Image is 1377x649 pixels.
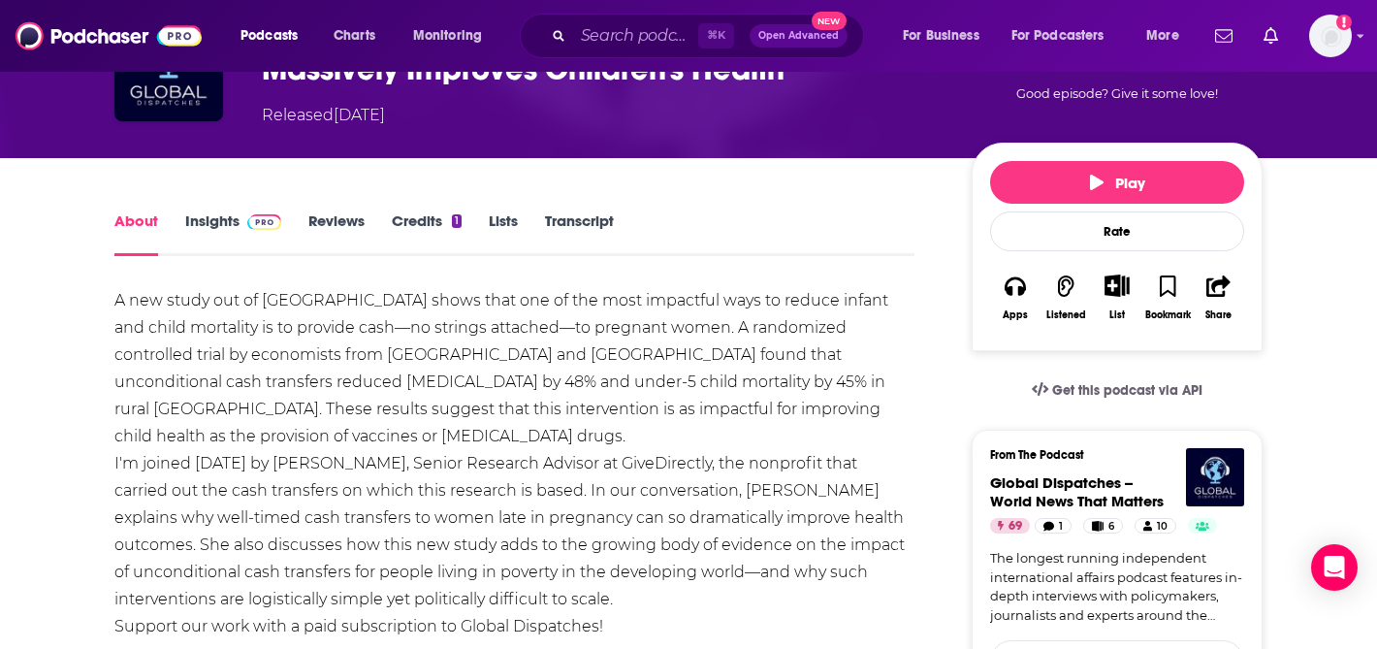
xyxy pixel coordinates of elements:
[392,211,462,256] a: Credits1
[1011,22,1105,49] span: For Podcasters
[489,211,518,256] a: Lists
[1309,15,1352,57] button: Show profile menu
[1083,518,1123,534] a: 6
[1194,262,1244,333] button: Share
[758,31,839,41] span: Open Advanced
[114,211,158,256] a: About
[1205,309,1232,321] div: Share
[990,262,1041,333] button: Apps
[240,22,298,49] span: Podcasts
[698,23,734,49] span: ⌘ K
[1059,517,1063,536] span: 1
[812,12,847,30] span: New
[1309,15,1352,57] span: Logged in as Christina1234
[1041,262,1091,333] button: Listened
[185,211,281,256] a: InsightsPodchaser Pro
[1016,86,1218,101] span: Good episode? Give it some love!
[308,211,365,256] a: Reviews
[1052,382,1202,399] span: Get this podcast via API
[1135,518,1176,534] a: 10
[1046,309,1086,321] div: Listened
[1145,309,1191,321] div: Bookmark
[400,20,507,51] button: open menu
[1009,517,1022,536] span: 69
[334,22,375,49] span: Charts
[1133,20,1203,51] button: open menu
[1157,517,1168,536] span: 10
[545,211,614,256] a: Transcript
[1309,15,1352,57] img: User Profile
[1097,275,1137,296] button: Show More Button
[990,518,1030,534] a: 69
[990,161,1244,204] button: Play
[1090,174,1145,192] span: Play
[1016,367,1218,414] a: Get this podcast via API
[999,20,1133,51] button: open menu
[413,22,482,49] span: Monitoring
[1186,448,1244,506] img: Global Dispatches -- World News That Matters
[903,22,979,49] span: For Business
[321,20,387,51] a: Charts
[573,20,698,51] input: Search podcasts, credits, & more...
[1311,544,1358,591] div: Open Intercom Messenger
[227,20,323,51] button: open menu
[1336,15,1352,30] svg: Add a profile image
[990,211,1244,251] div: Rate
[1109,308,1125,321] div: List
[262,104,385,127] div: Released [DATE]
[16,17,202,54] img: Podchaser - Follow, Share and Rate Podcasts
[1146,22,1179,49] span: More
[1142,262,1193,333] button: Bookmark
[1207,19,1240,52] a: Show notifications dropdown
[990,549,1244,625] a: The longest running independent international affairs podcast features in-depth interviews with p...
[538,14,882,58] div: Search podcasts, credits, & more...
[452,214,462,228] div: 1
[1003,309,1028,321] div: Apps
[1092,262,1142,333] div: Show More ButtonList
[1108,517,1114,536] span: 6
[1035,518,1072,534] a: 1
[990,448,1229,462] h3: From The Podcast
[889,20,1004,51] button: open menu
[750,24,848,48] button: Open AdvancedNew
[247,214,281,230] img: Podchaser Pro
[990,473,1164,510] a: Global Dispatches -- World News That Matters
[1256,19,1286,52] a: Show notifications dropdown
